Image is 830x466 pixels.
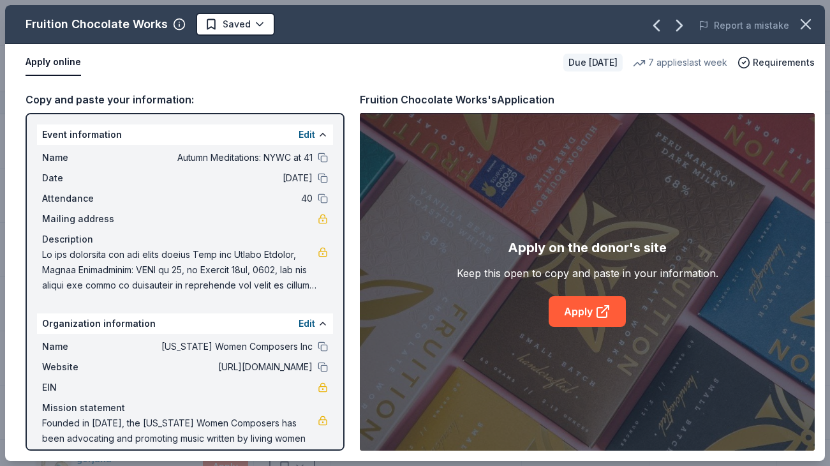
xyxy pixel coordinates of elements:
[37,124,333,145] div: Event information
[457,266,718,281] div: Keep this open to copy and paste in your information.
[549,296,626,327] a: Apply
[753,55,815,70] span: Requirements
[128,170,313,186] span: [DATE]
[42,150,128,165] span: Name
[699,18,789,33] button: Report a mistake
[196,13,275,36] button: Saved
[737,55,815,70] button: Requirements
[299,127,315,142] button: Edit
[563,54,623,71] div: Due [DATE]
[508,237,667,258] div: Apply on the donor's site
[128,359,313,375] span: [URL][DOMAIN_NAME]
[42,359,128,375] span: Website
[633,55,727,70] div: 7 applies last week
[299,316,315,331] button: Edit
[42,380,128,395] span: EIN
[26,14,168,34] div: Fruition Chocolate Works
[42,247,318,293] span: Lo ips dolorsita con adi elits doeius Temp inc Utlabo Etdolor, Magnaa Enimadminim: VENI qu 25, no...
[26,91,345,108] div: Copy and paste your information:
[42,416,318,462] span: Founded in [DATE], the [US_STATE] Women Composers has been advocating and promoting music written...
[42,211,128,227] span: Mailing address
[42,339,128,354] span: Name
[37,313,333,334] div: Organization information
[360,91,554,108] div: Fruition Chocolate Works's Application
[42,191,128,206] span: Attendance
[223,17,251,32] span: Saved
[42,170,128,186] span: Date
[128,150,313,165] span: Autumn Meditations: NYWC at 41
[26,49,81,76] button: Apply online
[128,339,313,354] span: [US_STATE] Women Composers Inc
[128,191,313,206] span: 40
[42,400,328,416] div: Mission statement
[42,232,328,247] div: Description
